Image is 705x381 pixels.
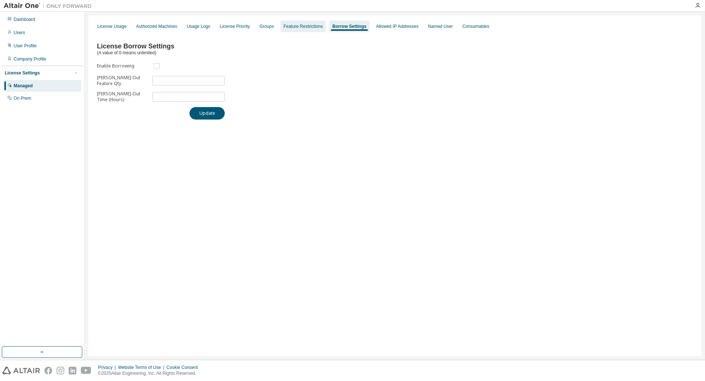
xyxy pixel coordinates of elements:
[5,70,40,76] div: License Settings
[97,91,148,103] label: [PERSON_NAME]-Out Time (Hours)
[428,23,453,29] div: Named User
[166,364,202,370] div: Cookie Consent
[69,367,76,374] img: linkedin.svg
[14,95,31,101] div: On Prem
[98,364,118,370] div: Privacy
[136,23,177,29] div: Authorized Machines
[260,23,274,29] div: Groups
[97,23,126,29] div: License Usage
[97,50,156,55] span: (A value of 0 means unlimited)
[14,56,46,62] div: Company Profile
[57,367,64,374] img: instagram.svg
[97,63,148,69] label: Enable Borrowing
[81,367,91,374] img: youtube.svg
[2,367,40,374] img: altair_logo.svg
[220,23,250,29] div: License Priority
[118,364,166,370] div: Website Terms of Use
[14,43,37,49] div: User Profile
[97,75,148,87] label: [PERSON_NAME]-Out Feature Qty
[14,83,33,89] div: Managed
[283,23,323,29] div: Feature Restrictions
[376,23,419,29] div: Allowed IP Addresses
[187,23,210,29] div: Usage Logs
[189,107,225,120] button: Update
[14,17,35,22] div: Dashboard
[332,23,366,29] div: Borrow Settings
[44,367,52,374] img: facebook.svg
[462,23,489,29] div: Consumables
[97,43,174,50] span: License Borrow Settings
[4,2,95,10] img: Altair One
[98,370,202,377] p: © 2025 Altair Engineering, Inc. All Rights Reserved.
[14,30,25,36] div: Users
